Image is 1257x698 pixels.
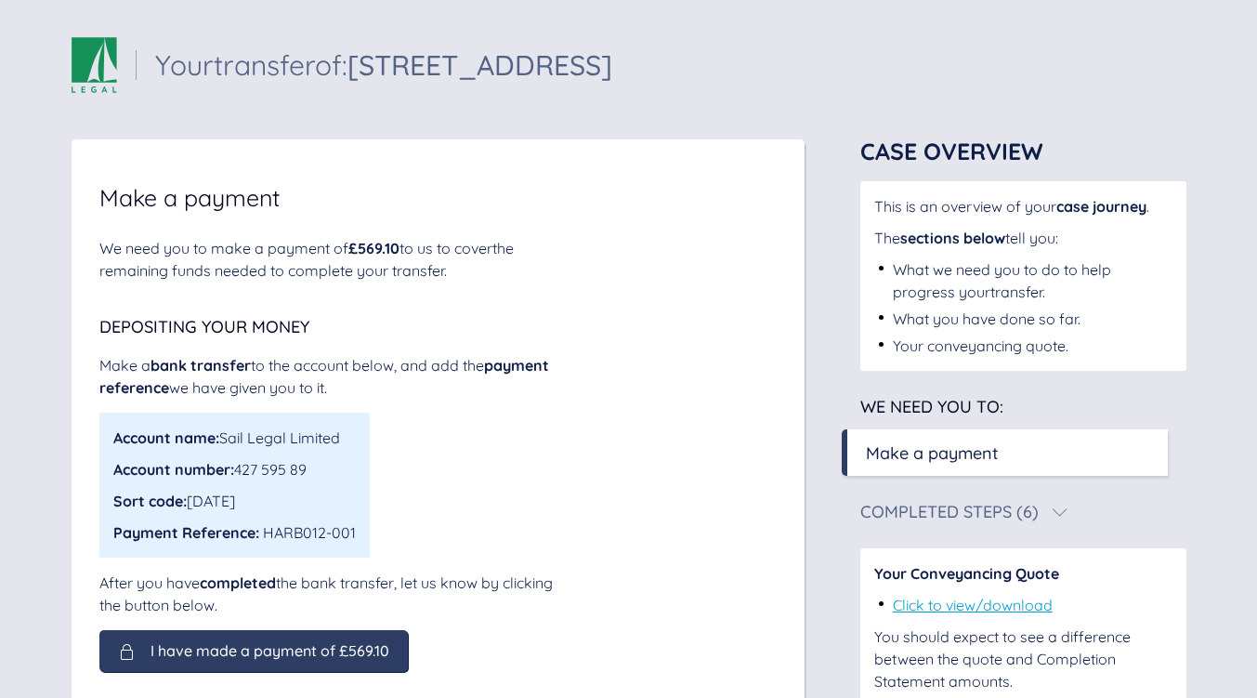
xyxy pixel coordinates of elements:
div: After you have the bank transfer, let us know by clicking the button below. [99,572,564,616]
span: Account number: [113,460,234,479]
div: You should expect to see a difference between the quote and Completion Statement amounts. [874,626,1172,692]
div: What we need you to do to help progress your transfer . [893,258,1172,303]
div: Your transfer of: [155,51,612,79]
span: Depositing your money [99,316,309,337]
div: Make a to the account below, and add the we have given you to it. [99,354,564,399]
a: Click to view/download [893,596,1053,614]
div: What you have done so far. [893,308,1080,330]
span: sections below [900,229,1005,247]
div: Sail Legal Limited [113,427,356,449]
span: We need you to: [860,396,1003,417]
span: Your Conveyancing Quote [874,564,1059,583]
div: HARB012-001 [113,521,356,544]
div: Completed Steps (6) [860,504,1039,520]
span: Case Overview [860,137,1043,165]
div: We need you to make a payment of to us to cover the remaining funds needed to complete your trans... [99,237,564,282]
span: [STREET_ADDRESS] [347,47,612,83]
span: Payment Reference: [113,523,259,542]
span: case journey [1056,197,1146,216]
div: Make a payment [866,441,999,466]
span: Account name: [113,428,219,447]
span: £569.10 [348,239,399,257]
div: 427 595 89 [113,458,356,481]
div: Your conveyancing quote. [893,335,1068,357]
span: Sort code: [113,492,187,510]
div: This is an overview of your . [874,195,1172,217]
span: I have made a payment of £569.10 [151,642,389,659]
div: [DATE] [113,490,356,512]
span: Make a payment [99,186,280,209]
span: bank transfer [151,356,251,375]
div: The tell you: [874,227,1172,249]
span: completed [200,573,276,592]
